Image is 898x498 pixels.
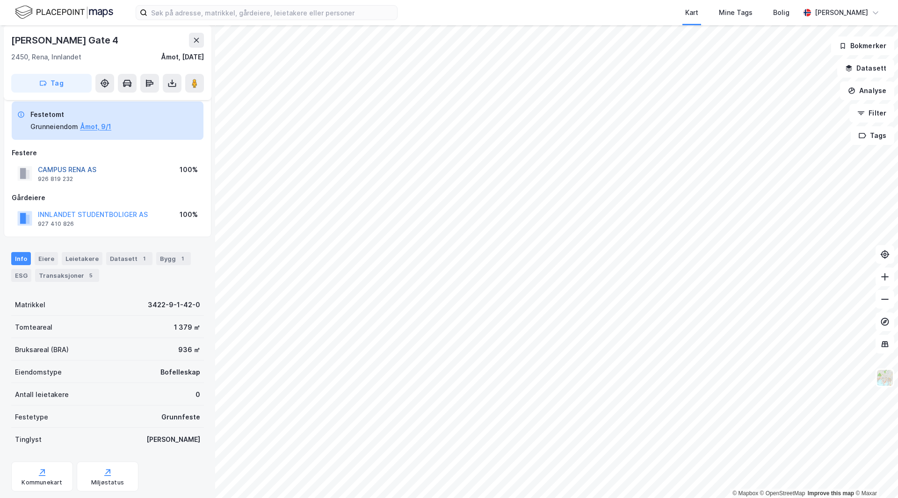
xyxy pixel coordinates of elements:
div: 1 [139,254,149,263]
div: Eiendomstype [15,367,62,378]
div: Matrikkel [15,299,45,310]
iframe: Chat Widget [851,453,898,498]
div: 1 379 ㎡ [174,322,200,333]
img: Z [876,369,894,387]
div: Festetomt [30,109,111,120]
div: Åmot, [DATE] [161,51,204,63]
div: Eiere [35,252,58,265]
div: [PERSON_NAME] Gate 4 [11,33,120,48]
div: Leietakere [62,252,102,265]
button: Tag [11,74,92,93]
div: Gårdeiere [12,192,203,203]
div: Transaksjoner [35,269,99,282]
div: Kart [685,7,698,18]
button: Datasett [837,59,894,78]
div: Grunneiendom [30,121,78,132]
div: 927 410 826 [38,220,74,228]
div: Tomteareal [15,322,52,333]
div: 0 [196,389,200,400]
div: [PERSON_NAME] [146,434,200,445]
div: Bruksareal (BRA) [15,344,69,355]
button: Analyse [840,81,894,100]
div: Festetype [15,411,48,423]
a: OpenStreetMap [760,490,805,497]
input: Søk på adresse, matrikkel, gårdeiere, leietakere eller personer [147,6,397,20]
div: 5 [86,271,95,280]
div: 100% [180,209,198,220]
button: Bokmerker [831,36,894,55]
div: Bygg [156,252,191,265]
a: Improve this map [808,490,854,497]
div: Miljøstatus [91,479,124,486]
button: Tags [851,126,894,145]
a: Mapbox [732,490,758,497]
div: [PERSON_NAME] [815,7,868,18]
div: ESG [11,269,31,282]
button: Filter [849,104,894,123]
div: Bolig [773,7,789,18]
div: 2450, Rena, Innlandet [11,51,81,63]
div: Tinglyst [15,434,42,445]
div: Grunnfeste [161,411,200,423]
div: 3422-9-1-42-0 [148,299,200,310]
div: Datasett [106,252,152,265]
div: 100% [180,164,198,175]
div: 926 819 232 [38,175,73,183]
div: Mine Tags [719,7,753,18]
div: Kommunekart [22,479,62,486]
div: Bofelleskap [160,367,200,378]
button: Åmot, 9/1 [80,121,111,132]
div: 1 [178,254,187,263]
img: logo.f888ab2527a4732fd821a326f86c7f29.svg [15,4,113,21]
div: 936 ㎡ [178,344,200,355]
div: Antall leietakere [15,389,69,400]
div: Info [11,252,31,265]
div: Festere [12,147,203,159]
